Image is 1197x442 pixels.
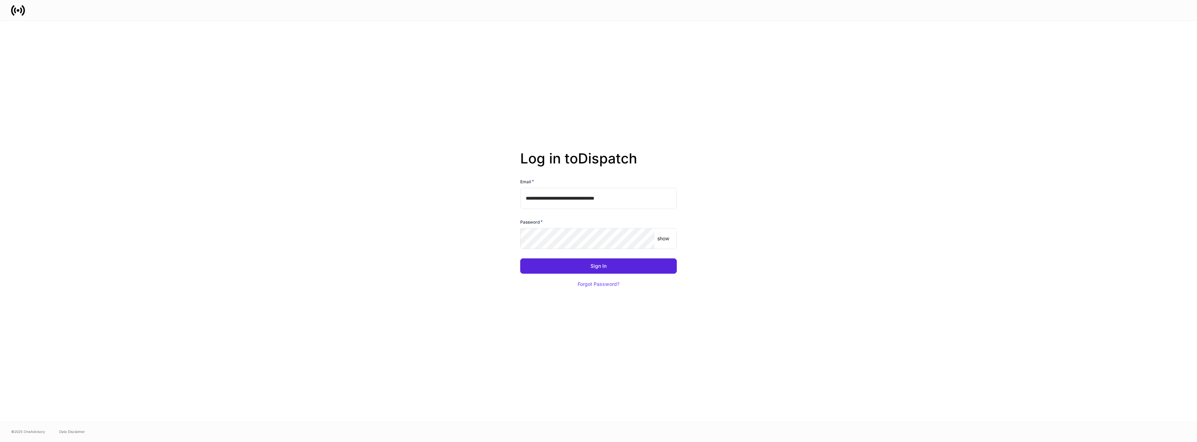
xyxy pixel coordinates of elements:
[657,235,669,242] p: show
[520,218,543,225] h6: Password
[569,276,628,292] button: Forgot Password?
[520,258,677,274] button: Sign In
[520,178,534,185] h6: Email
[590,264,607,268] div: Sign In
[520,150,677,178] h2: Log in to Dispatch
[59,429,85,434] a: Data Disclaimer
[11,429,45,434] span: © 2025 OneAdvisory
[578,282,619,287] div: Forgot Password?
